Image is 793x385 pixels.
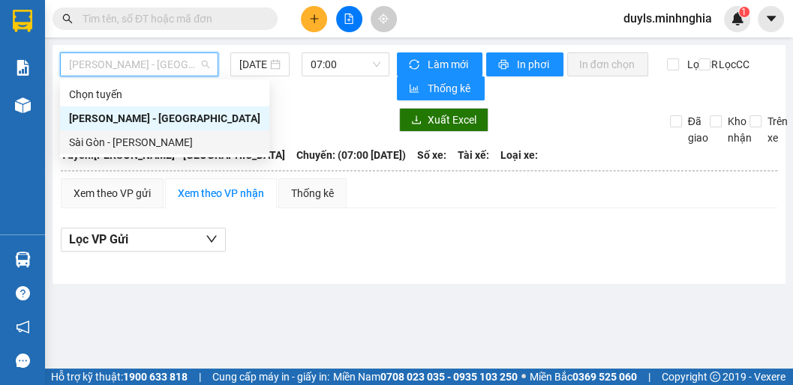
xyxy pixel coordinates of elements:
span: copyright [710,372,720,382]
span: Chuyến: (07:00 [DATE]) [296,147,406,163]
span: Miền Nam [333,369,518,385]
span: plus [309,13,320,24]
span: notification [16,320,30,334]
div: Sài Gòn - [PERSON_NAME] [69,134,260,151]
span: ⚪️ [521,374,526,380]
button: downloadXuất Excel [399,108,488,132]
span: In phơi [517,56,551,73]
span: | [648,369,650,385]
span: Lọc CC [713,56,752,73]
span: file-add [344,13,354,24]
span: | [199,369,201,385]
div: Sài Gòn - Phan Rí [60,130,269,154]
span: Kho nhận [722,113,758,146]
button: Lọc VP Gửi [61,228,226,252]
span: Làm mới [428,56,470,73]
img: logo-vxr [13,10,32,32]
span: caret-down [764,12,778,25]
span: Lọc VP Gửi [69,230,128,249]
button: bar-chartThống kê [397,76,485,100]
button: In đơn chọn [567,52,649,76]
span: Đã giao [682,113,714,146]
sup: 1 [739,7,749,17]
strong: 0369 525 060 [572,371,637,383]
button: printerIn phơi [486,52,563,76]
span: Tài xế: [458,147,489,163]
div: Xem theo VP nhận [178,185,264,201]
img: solution-icon [15,60,31,76]
input: Tìm tên, số ĐT hoặc mã đơn [83,10,260,27]
input: 12/10/2025 [239,56,267,73]
div: [PERSON_NAME] - [GEOGRAPHIC_DATA] [69,110,260,127]
img: warehouse-icon [15,97,31,113]
span: duyls.minhnghia [611,9,724,28]
span: down [206,233,218,245]
span: search [62,13,73,24]
span: Cung cấp máy in - giấy in: [212,369,329,385]
span: 1 [741,7,746,17]
span: Thống kê [428,80,473,97]
button: caret-down [758,6,784,32]
span: Lọc CR [681,56,720,73]
span: Phan Rí - Sài Gòn [69,53,209,76]
span: Miền Bắc [530,369,637,385]
span: sync [409,59,422,71]
strong: 1900 633 818 [123,371,188,383]
img: warehouse-icon [15,252,31,267]
strong: 0708 023 035 - 0935 103 250 [380,371,518,383]
button: aim [371,6,397,32]
span: Loại xe: [500,147,538,163]
button: file-add [336,6,362,32]
div: Phan Rí - Sài Gòn [60,106,269,130]
button: syncLàm mới [397,52,482,76]
button: plus [301,6,327,32]
div: Chọn tuyến [69,86,260,103]
div: Thống kê [291,185,334,201]
span: Số xe: [417,147,446,163]
span: printer [498,59,511,71]
img: icon-new-feature [731,12,744,25]
span: bar-chart [409,83,422,95]
span: aim [378,13,389,24]
span: question-circle [16,286,30,300]
span: 07:00 [311,53,380,76]
div: Xem theo VP gửi [74,185,151,201]
div: Chọn tuyến [60,82,269,106]
span: Hỗ trợ kỹ thuật: [51,369,188,385]
span: message [16,354,30,368]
